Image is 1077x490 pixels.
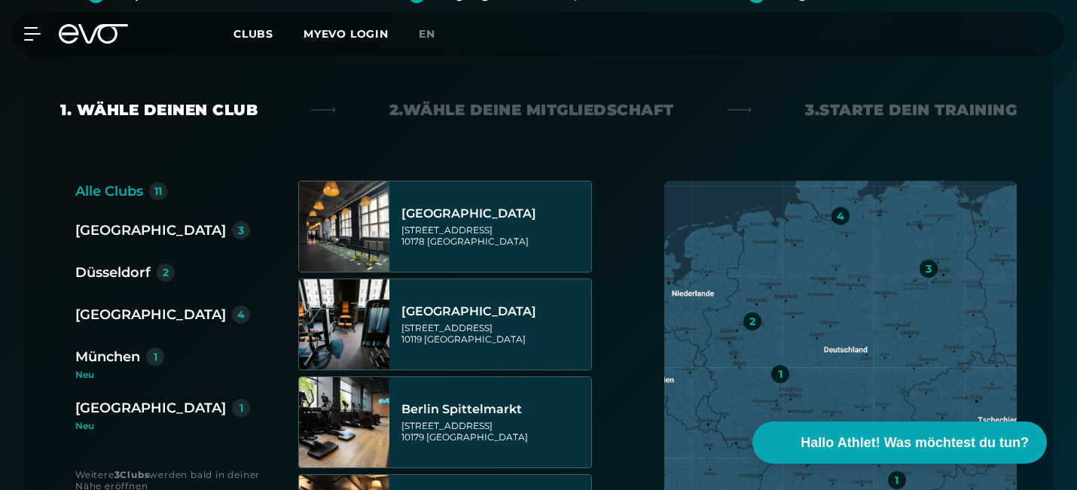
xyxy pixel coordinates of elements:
span: Hallo Athlet! Was möchtest du tun? [801,433,1029,453]
span: en [419,27,435,41]
button: Hallo Athlet! Was möchtest du tun? [752,422,1047,464]
div: [GEOGRAPHIC_DATA] [75,304,226,325]
div: Neu [75,370,262,379]
strong: Clubs [120,469,149,480]
div: [STREET_ADDRESS] 10179 [GEOGRAPHIC_DATA] [401,420,587,443]
img: Berlin Alexanderplatz [299,181,389,272]
div: 1 [154,352,157,362]
div: [STREET_ADDRESS] 10178 [GEOGRAPHIC_DATA] [401,224,587,247]
div: 2 [749,316,755,327]
div: [STREET_ADDRESS] 10119 [GEOGRAPHIC_DATA] [401,322,587,345]
div: 11 [154,186,162,196]
div: 3 [926,263,932,274]
div: 1. Wähle deinen Club [60,99,258,120]
div: 1 [895,475,899,485]
img: Berlin Spittelmarkt [299,377,389,467]
img: Berlin Rosenthaler Platz [299,279,389,370]
div: 1 [779,369,783,379]
div: [GEOGRAPHIC_DATA] [401,206,587,221]
div: [GEOGRAPHIC_DATA] [75,220,226,241]
div: 3 [238,225,244,236]
div: 2 [163,267,169,278]
div: 1 [240,403,243,413]
div: Alle Clubs [75,181,143,202]
div: 3. Starte dein Training [805,99,1017,120]
div: München [75,346,140,367]
a: MYEVO LOGIN [304,27,389,41]
div: Düsseldorf [75,262,151,283]
div: [GEOGRAPHIC_DATA] [75,397,226,418]
strong: 3 [114,469,121,480]
div: 4 [837,211,844,221]
div: 4 [237,309,245,320]
div: Berlin Spittelmarkt [401,402,587,417]
a: Clubs [233,26,304,41]
div: 2. Wähle deine Mitgliedschaft [389,99,674,120]
div: Neu [75,422,250,431]
a: en [419,26,453,43]
span: Clubs [233,27,273,41]
div: [GEOGRAPHIC_DATA] [401,304,587,319]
